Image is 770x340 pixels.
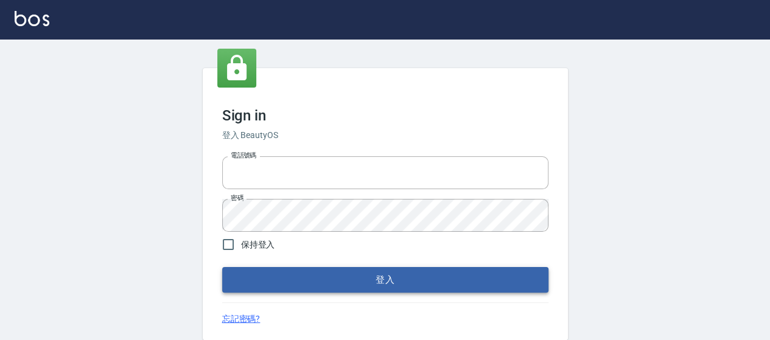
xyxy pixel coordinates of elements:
[15,11,49,26] img: Logo
[222,267,548,293] button: 登入
[222,129,548,142] h6: 登入 BeautyOS
[222,313,261,325] a: 忘記密碼?
[241,238,275,251] span: 保持登入
[222,107,548,124] h3: Sign in
[231,193,243,203] label: 密碼
[231,151,256,160] label: 電話號碼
